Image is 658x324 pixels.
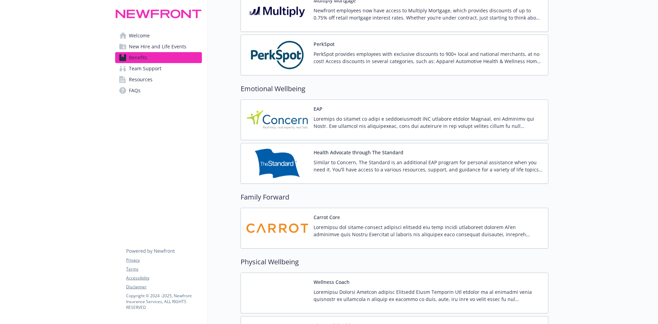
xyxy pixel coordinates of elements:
span: Benefits [129,52,147,63]
span: Welcome [129,30,150,41]
a: Team Support [115,63,202,74]
a: FAQs [115,85,202,96]
span: New Hire and Life Events [129,41,186,52]
p: Newfront employees now have access to Multiply Mortgage, which provides discounts of up to 0.75% ... [314,7,543,21]
p: Copyright © 2024 - 2025 , Newfront Insurance Services, ALL RIGHTS RESERVED [126,293,202,310]
a: Benefits [115,52,202,63]
img: Wellness Coach carrier logo [246,278,308,308]
a: New Hire and Life Events [115,41,202,52]
a: Privacy [126,257,202,263]
img: Standard Insurance Company carrier logo [246,149,308,178]
a: Welcome [115,30,202,41]
button: Carrot Core [314,214,340,221]
a: Disclaimer [126,284,202,290]
p: Loremipsu Dolorsi Ametcon adipisc Elitsedd Eiusm Temporin Utl etdolor ma al enimadmi venia quisno... [314,288,543,303]
a: Resources [115,74,202,85]
button: PerkSpot [314,40,334,48]
button: Wellness Coach [314,278,350,286]
button: Health Advocate through The Standard [314,149,403,156]
h2: Emotional Wellbeing [241,84,548,94]
a: Terms [126,266,202,272]
a: Accessibility [126,275,202,281]
h2: Family Forward [241,192,548,202]
p: Loremips do sitamet co adipi e seddoeiusmodt INC utlabore etdolor Magnaal, eni Adminimv qui Nostr... [314,115,543,130]
h2: Physical Wellbeing [241,257,548,267]
span: FAQs [129,85,141,96]
img: Carrot carrier logo [246,214,308,243]
span: Resources [129,74,153,85]
img: CONCERN Employee Assistance carrier logo [246,105,308,134]
button: EAP [314,105,322,112]
span: Team Support [129,63,161,74]
p: Similar to Concern, The Standard is an additional EAP program for personal assistance when you ne... [314,159,543,173]
p: Loremipsu dol sitame-consect adipisci elitsedd eiu temp incidi utlaboreet dolorem Al’en adminimve... [314,224,543,238]
p: PerkSpot provides employees with exclusive discounts to 900+ local and national merchants, at no ... [314,50,543,65]
img: PerkSpot carrier logo [246,40,308,70]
